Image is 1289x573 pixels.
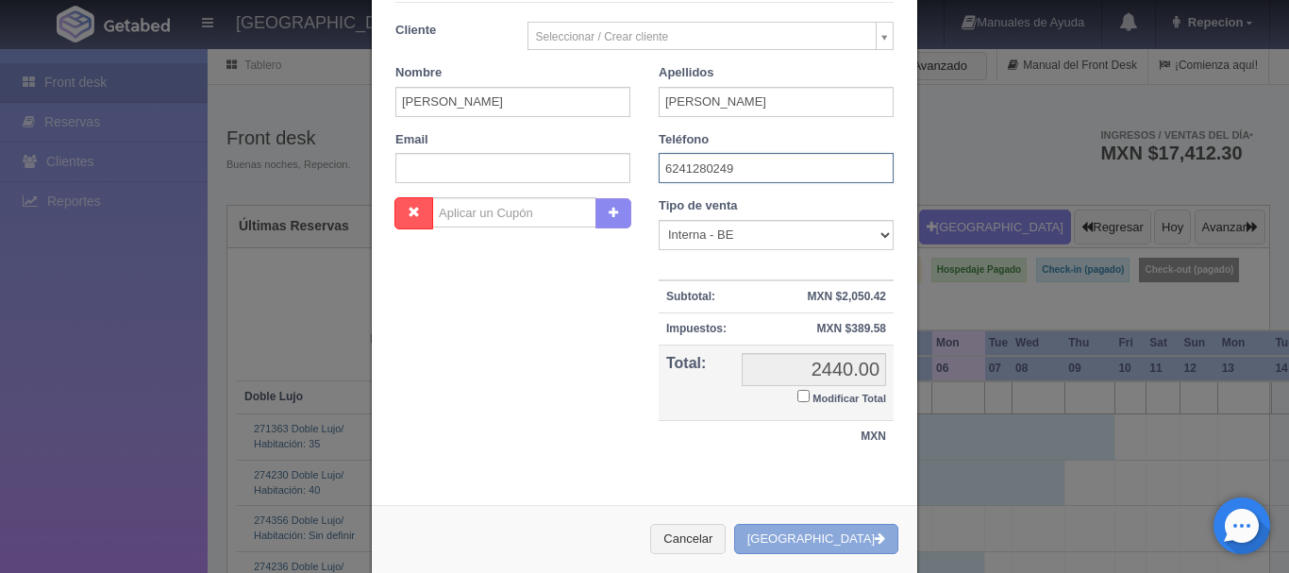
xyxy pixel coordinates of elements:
strong: MXN [861,430,886,443]
a: Seleccionar / Crear cliente [527,22,895,50]
button: [GEOGRAPHIC_DATA] [734,524,898,555]
label: Teléfono [659,131,709,149]
th: Subtotal: [659,280,734,313]
small: Modificar Total [812,393,886,404]
label: Cliente [381,22,513,40]
button: Cancelar [650,524,726,555]
label: Nombre [395,64,442,82]
strong: MXN $2,050.42 [808,290,886,303]
input: Modificar Total [797,390,810,402]
span: Seleccionar / Crear cliente [536,23,869,51]
label: Apellidos [659,64,714,82]
th: Total: [659,345,734,421]
input: Aplicar un Cupón [432,197,596,228]
strong: MXN $389.58 [817,322,886,335]
label: Tipo de venta [659,197,738,215]
label: Email [395,131,428,149]
th: Impuestos: [659,313,734,345]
